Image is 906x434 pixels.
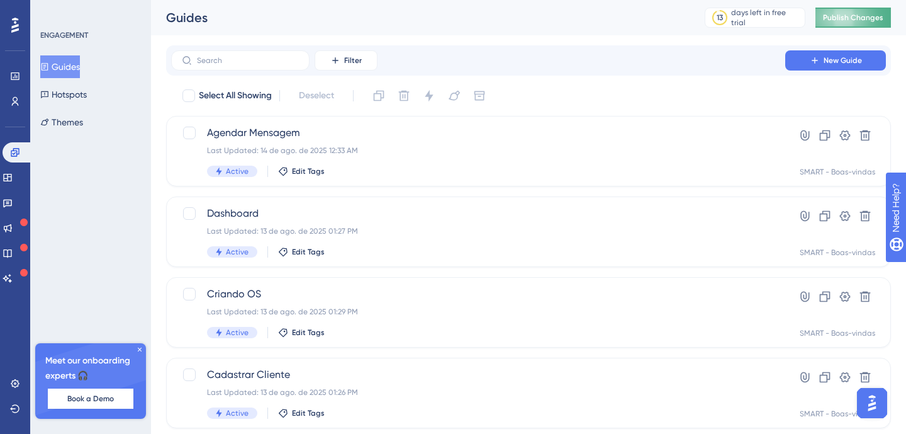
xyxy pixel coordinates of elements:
[800,248,875,258] div: SMART - Boas-vindas
[207,206,749,221] span: Dashboard
[207,226,749,236] div: Last Updated: 13 de ago. de 2025 01:27 PM
[30,3,79,18] span: Need Help?
[278,328,325,338] button: Edit Tags
[226,247,249,257] span: Active
[199,88,272,103] span: Select All Showing
[800,167,875,177] div: SMART - Boas-vindas
[824,55,862,66] span: New Guide
[226,328,249,338] span: Active
[207,125,749,140] span: Agendar Mensagem
[823,13,883,23] span: Publish Changes
[278,166,325,176] button: Edit Tags
[785,50,886,71] button: New Guide
[166,9,673,26] div: Guides
[288,84,345,107] button: Deselect
[292,408,325,418] span: Edit Tags
[226,408,249,418] span: Active
[207,307,749,317] div: Last Updated: 13 de ago. de 2025 01:29 PM
[853,384,891,422] iframe: UserGuiding AI Assistant Launcher
[197,56,299,65] input: Search
[40,55,80,78] button: Guides
[40,83,87,106] button: Hotspots
[48,389,133,409] button: Book a Demo
[815,8,891,28] button: Publish Changes
[207,146,749,156] div: Last Updated: 14 de ago. de 2025 12:33 AM
[226,166,249,176] span: Active
[207,367,749,382] span: Cadastrar Cliente
[67,394,114,404] span: Book a Demo
[299,88,334,103] span: Deselect
[40,30,88,40] div: ENGAGEMENT
[292,247,325,257] span: Edit Tags
[800,328,875,338] div: SMART - Boas-vindas
[731,8,801,28] div: days left in free trial
[40,111,83,134] button: Themes
[292,328,325,338] span: Edit Tags
[800,409,875,419] div: SMART - Boas-vindas
[315,50,377,71] button: Filter
[344,55,362,66] span: Filter
[207,387,749,397] div: Last Updated: 13 de ago. de 2025 01:26 PM
[278,247,325,257] button: Edit Tags
[292,166,325,176] span: Edit Tags
[278,408,325,418] button: Edit Tags
[45,353,136,384] span: Meet our onboarding experts 🎧
[207,287,749,302] span: Criando OS
[717,13,723,23] div: 13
